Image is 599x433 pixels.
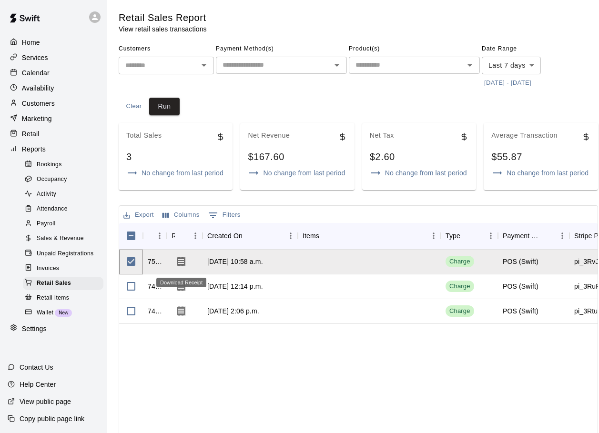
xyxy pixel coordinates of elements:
[243,229,256,242] button: Sort
[216,41,347,57] span: Payment Method(s)
[491,131,558,141] p: Average Transaction
[152,229,167,243] button: Menu
[482,57,541,74] div: Last 7 days
[23,172,107,187] a: Occupancy
[23,202,107,217] a: Attendance
[126,131,162,141] p: Total Sales
[149,98,180,115] button: Run
[23,232,103,245] div: Sales & Revenue
[119,11,207,24] h5: Retail Sales Report
[37,279,71,288] span: Retail Sales
[23,202,103,216] div: Attendance
[37,249,93,259] span: Unpaid Registrations
[20,363,53,372] p: Contact Us
[263,168,345,178] p: No change from last period
[23,188,103,201] div: Activity
[126,151,225,163] div: 3
[23,247,103,261] div: Unpaid Registrations
[8,111,100,126] a: Marketing
[542,229,555,242] button: Sort
[156,278,206,287] div: Download Receipt
[207,222,243,249] div: Created On
[303,222,319,249] div: Items
[23,246,107,261] a: Unpaid Registrations
[8,50,100,65] a: Services
[37,160,62,170] span: Bookings
[555,229,569,243] button: Menu
[503,306,538,316] div: POS (Swift)
[119,98,149,115] button: Clear
[172,302,191,321] button: Download Receipt
[503,222,542,249] div: Payment Option
[188,229,203,243] button: Menu
[197,59,211,72] button: Open
[385,168,467,178] p: No change from last period
[8,142,100,156] div: Reports
[23,157,107,172] a: Bookings
[207,257,263,266] div: Aug 12, 2025, 10:58 a.m.
[20,397,71,406] p: View public page
[22,83,54,93] p: Availability
[22,129,40,139] p: Retail
[460,229,474,242] button: Sort
[498,222,569,249] div: Payment Option
[330,59,344,72] button: Open
[160,208,202,222] button: Select columns
[284,229,298,243] button: Menu
[23,277,103,290] div: Retail Sales
[8,81,100,95] a: Availability
[148,282,162,291] div: 746133
[449,282,470,291] div: Charge
[8,66,100,80] a: Calendar
[22,38,40,47] p: Home
[37,219,55,229] span: Payroll
[119,41,214,57] span: Customers
[55,310,72,315] span: New
[8,127,100,141] a: Retail
[22,324,47,333] p: Settings
[121,208,156,222] button: Export
[22,99,55,108] p: Customers
[446,222,460,249] div: Type
[23,262,103,275] div: Invoices
[37,293,69,303] span: Retail Items
[23,261,107,276] a: Invoices
[172,222,175,249] div: Receipt
[20,414,84,423] p: Copy public page link
[37,264,59,273] span: Invoices
[37,204,68,214] span: Attendance
[207,306,259,316] div: Aug 8, 2025, 2:06 p.m.
[23,276,107,291] a: Retail Sales
[8,322,100,336] a: Settings
[23,232,107,246] a: Sales & Revenue
[37,234,84,243] span: Sales & Revenue
[207,282,263,291] div: Aug 9, 2025, 12:14 p.m.
[441,222,498,249] div: Type
[37,175,67,184] span: Occupancy
[142,168,223,178] p: No change from last period
[23,187,107,202] a: Activity
[23,217,107,232] a: Payroll
[8,96,100,111] a: Customers
[37,190,56,199] span: Activity
[248,151,346,163] div: $167.60
[148,306,162,316] div: 744875
[319,229,333,242] button: Sort
[482,76,534,91] button: [DATE] - [DATE]
[8,35,100,50] a: Home
[484,229,498,243] button: Menu
[203,222,298,249] div: Created On
[298,222,441,249] div: Items
[119,24,207,34] p: View retail sales transactions
[491,151,590,163] div: $55.87
[23,292,103,305] div: Retail Items
[503,282,538,291] div: POS (Swift)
